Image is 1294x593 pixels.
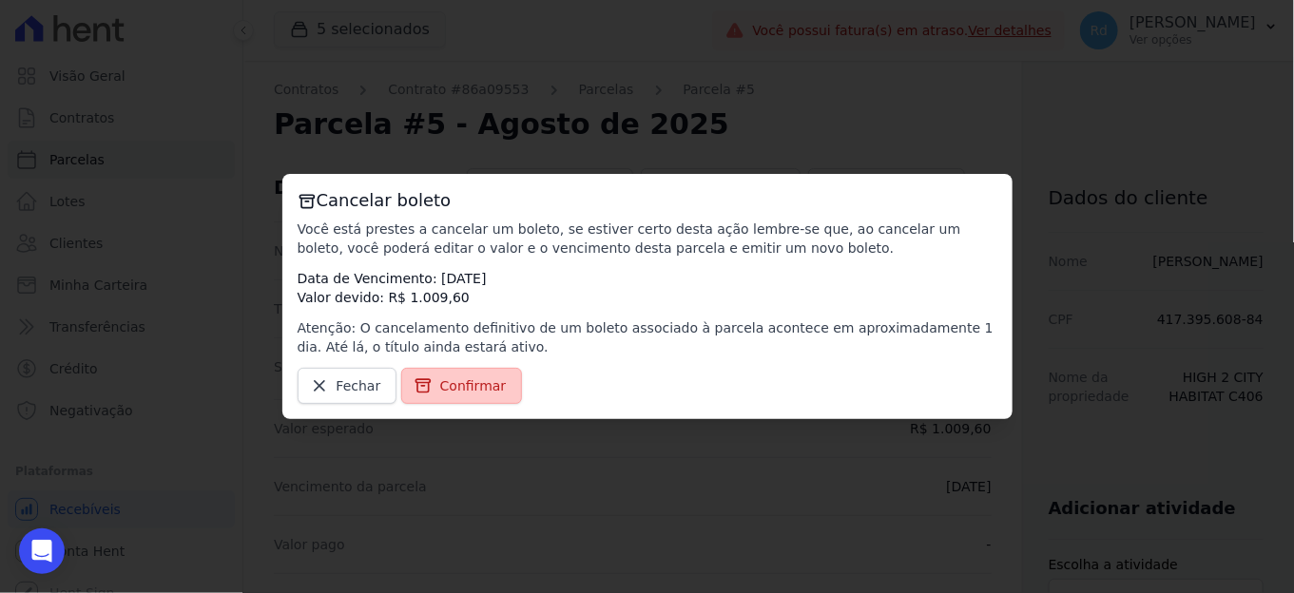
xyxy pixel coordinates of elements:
p: Data de Vencimento: [DATE] Valor devido: R$ 1.009,60 [298,269,997,307]
a: Confirmar [401,368,523,404]
span: Confirmar [440,376,507,395]
div: Open Intercom Messenger [19,528,65,574]
p: Atenção: O cancelamento definitivo de um boleto associado à parcela acontece em aproximadamente 1... [298,318,997,356]
span: Fechar [337,376,381,395]
a: Fechar [298,368,397,404]
h3: Cancelar boleto [298,189,997,212]
p: Você está prestes a cancelar um boleto, se estiver certo desta ação lembre-se que, ao cancelar um... [298,220,997,258]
